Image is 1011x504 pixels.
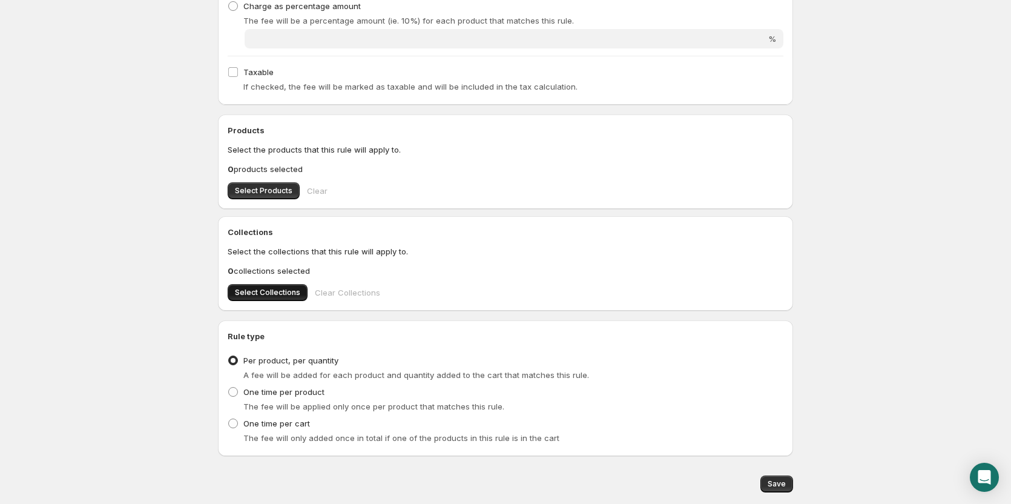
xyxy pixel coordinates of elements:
[768,479,786,489] span: Save
[228,284,308,301] button: Select Collections
[235,186,292,196] span: Select Products
[228,182,300,199] button: Select Products
[228,226,783,238] h2: Collections
[243,67,274,77] span: Taxable
[243,370,589,380] span: A fee will be added for each product and quantity added to the cart that matches this rule.
[228,266,234,276] b: 0
[243,1,361,11] span: Charge as percentage amount
[243,82,578,91] span: If checked, the fee will be marked as taxable and will be included in the tax calculation.
[243,433,559,443] span: The fee will only added once in total if one of the products in this rule is in the cart
[228,144,783,156] p: Select the products that this rule will apply to.
[228,330,783,342] h2: Rule type
[243,387,324,397] span: One time per product
[243,402,504,411] span: The fee will be applied only once per product that matches this rule.
[760,476,793,492] button: Save
[243,419,310,428] span: One time per cart
[235,288,300,297] span: Select Collections
[228,124,783,136] h2: Products
[228,164,234,174] b: 0
[228,245,783,257] p: Select the collections that this rule will apply to.
[243,15,783,27] p: The fee will be a percentage amount (ie. 10%) for each product that matches this rule.
[970,463,999,492] div: Open Intercom Messenger
[243,356,338,365] span: Per product, per quantity
[768,34,776,44] span: %
[228,265,783,277] p: collections selected
[228,163,783,175] p: products selected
